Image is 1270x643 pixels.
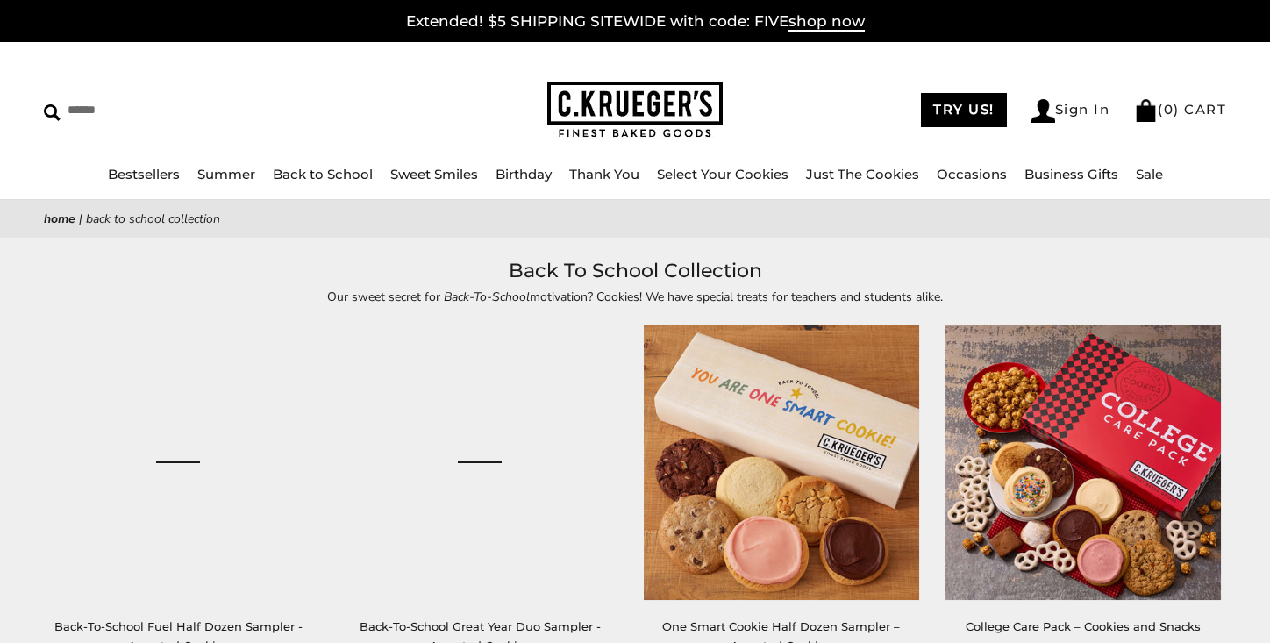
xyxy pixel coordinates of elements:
[44,211,75,227] a: Home
[40,325,316,601] a: Back-To-School Fuel Half Dozen Sampler - Assorted Cookies
[444,289,530,305] em: Back-To-School
[788,12,865,32] span: shop now
[937,166,1007,182] a: Occasions
[273,166,373,182] a: Back to School
[79,211,82,227] span: |
[806,166,919,182] a: Just The Cookies
[530,289,943,305] span: motivation? Cookies! We have special treats for teachers and students alike.
[966,619,1201,633] a: College Care Pack – Cookies and Snacks
[44,104,61,121] img: Search
[1031,99,1110,123] a: Sign In
[1031,99,1055,123] img: Account
[86,211,220,227] span: Back To School Collection
[390,166,478,182] a: Sweet Smiles
[644,325,919,601] img: One Smart Cookie Half Dozen Sampler – Assorted Cookies
[1024,166,1118,182] a: Business Gifts
[921,93,1007,127] a: TRY US!
[406,12,865,32] a: Extended! $5 SHIPPING SITEWIDE with code: FIVEshop now
[945,325,1221,601] img: College Care Pack – Cookies and Snacks
[1136,166,1163,182] a: Sale
[496,166,552,182] a: Birthday
[327,289,444,305] span: Our sweet secret for
[70,255,1200,287] h1: Back To School Collection
[197,166,255,182] a: Summer
[1134,101,1226,118] a: (0) CART
[657,166,788,182] a: Select Your Cookies
[1164,101,1174,118] span: 0
[342,325,617,601] a: Back-To-School Great Year Duo Sampler - Assorted Cookies
[569,166,639,182] a: Thank You
[1134,99,1158,122] img: Bag
[547,82,723,139] img: C.KRUEGER'S
[44,209,1226,229] nav: breadcrumbs
[108,166,180,182] a: Bestsellers
[44,96,322,124] input: Search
